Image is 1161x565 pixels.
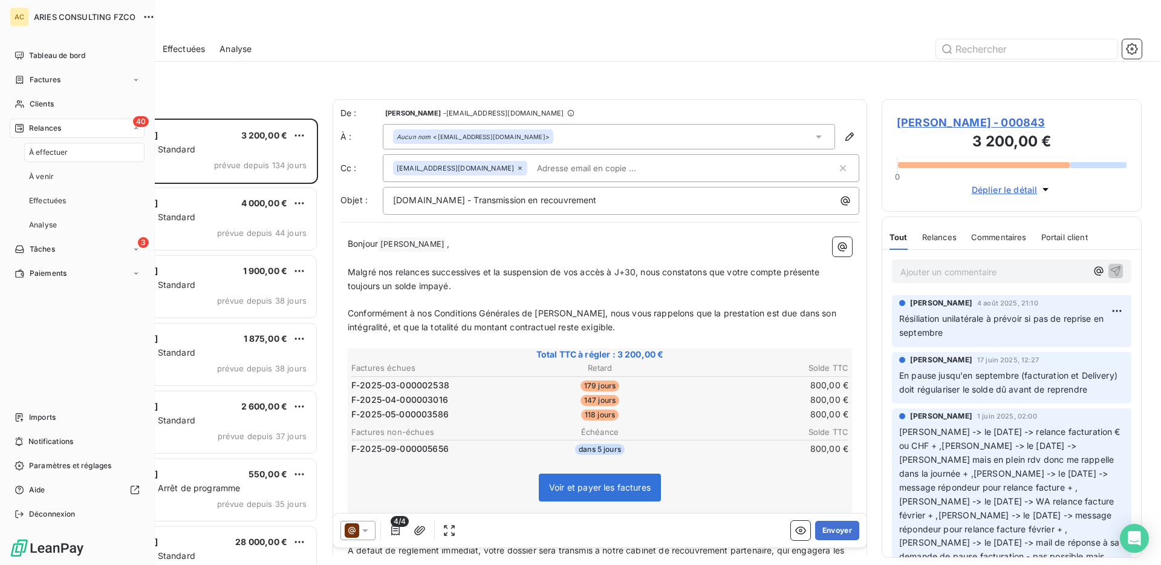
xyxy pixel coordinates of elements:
td: 800,00 € [684,393,849,407]
span: Factures [30,74,60,85]
span: [PERSON_NAME] [910,298,972,309]
th: Solde TTC [684,362,849,374]
span: 4 août 2025, 21:10 [977,299,1038,307]
span: Aide [29,485,45,495]
span: ARIES CONSULTING FZCO [34,12,135,22]
span: Tableau de bord [29,50,85,61]
span: Tâches [30,244,55,255]
span: 147 jours [580,395,619,406]
th: Factures échues [351,362,516,374]
span: prévue depuis 38 jours [217,296,307,305]
div: <[EMAIL_ADDRESS][DOMAIN_NAME]> [397,132,550,141]
span: F-2025-05-000003586 [351,408,449,420]
span: 4/4 [391,516,409,527]
button: Déplier le détail [968,183,1056,197]
span: Notifications [28,436,73,447]
span: [EMAIL_ADDRESS][DOMAIN_NAME] [397,165,514,172]
th: Solde TTC [684,426,849,439]
span: 550,00 € [249,469,287,479]
span: Clients [30,99,54,109]
label: À : [340,131,383,143]
span: 179 jours [580,380,619,391]
span: Analyse [220,43,252,55]
span: À effectuer [29,147,68,158]
td: 800,00 € [684,408,849,421]
span: De : [340,107,383,119]
div: Open Intercom Messenger [1120,524,1149,553]
span: prévue depuis 37 jours [218,431,307,441]
span: 1 900,00 € [243,266,288,276]
span: Relances [29,123,61,134]
span: 17 juin 2025, 12:27 [977,356,1039,364]
span: Résiliation unilatérale à prévoir si pas de reprise en septembre [899,313,1106,338]
label: Cc : [340,162,383,174]
a: Aide [10,480,145,500]
span: 4 000,00 € [241,198,288,208]
td: F-2025-09-000005656 [351,442,516,456]
span: [PERSON_NAME] [910,411,972,422]
span: Imports [29,412,56,423]
span: Total TTC à régler : 3 200,00 € [350,348,850,361]
span: dans 5 jours [575,444,625,455]
span: prévue depuis 35 jours [217,499,307,509]
span: Bonjour [348,238,378,249]
th: Retard [517,362,682,374]
span: Conformément à nos Conditions Générales de [PERSON_NAME], nous vous rappelons que la prestation e... [348,308,839,332]
span: [DOMAIN_NAME] - Transmission en recouvrement [393,195,597,205]
span: Paramètres et réglages [29,460,111,471]
span: [PERSON_NAME] - 000843 [897,114,1127,131]
span: En pause jusqu'en septembre (facturation et Delivery) doit régulariser le solde dû avant de repre... [899,370,1120,394]
span: Déplier le détail [972,183,1038,196]
span: Voir et payer les factures [549,482,651,492]
td: 800,00 € [684,379,849,392]
span: [PERSON_NAME] [910,354,972,365]
span: Effectuées [163,43,206,55]
span: Objet : [340,195,368,205]
input: Rechercher [936,39,1117,59]
div: grid [58,119,318,565]
span: Malgré nos relances successives et la suspension de vos accès à J+30, nous constatons que votre c... [348,267,822,291]
span: 1 juin 2025, 02:00 [977,413,1037,420]
span: À venir [29,171,54,182]
em: Aucun nom [397,132,431,141]
span: 28 000,00 € [235,537,287,547]
span: Analyse [29,220,57,230]
img: Logo LeanPay [10,538,85,558]
span: Déconnexion [29,509,76,520]
span: Commentaires [971,232,1027,242]
span: 3 200,00 € [241,130,288,140]
h3: 3 200,00 € [897,131,1127,155]
span: prévue depuis 38 jours [217,364,307,373]
td: 800,00 € [684,442,849,456]
span: 40 [133,116,149,127]
span: Tout [889,232,908,242]
span: - [EMAIL_ADDRESS][DOMAIN_NAME] [443,109,564,117]
input: Adresse email en copie ... [532,159,672,177]
th: Échéance [517,426,682,439]
span: 3 [138,237,149,248]
span: 118 jours [581,410,619,420]
span: prévue depuis 134 jours [214,160,307,170]
span: [PERSON_NAME] [385,109,441,117]
span: Portail client [1041,232,1088,242]
button: Envoyer [815,521,859,540]
span: Plan de relance - Arrêt de programme [86,483,240,493]
span: Relances [922,232,957,242]
div: AC [10,7,29,27]
span: Paiements [30,268,67,279]
span: Effectuées [29,195,67,206]
span: F-2025-04-000003016 [351,394,448,406]
span: prévue depuis 44 jours [217,228,307,238]
th: Factures non-échues [351,426,516,439]
span: 1 875,00 € [244,333,288,344]
span: 0 [895,172,900,181]
span: , [447,238,449,249]
span: [PERSON_NAME] [379,238,446,252]
span: 2 600,00 € [241,401,288,411]
span: F-2025-03-000002538 [351,379,449,391]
